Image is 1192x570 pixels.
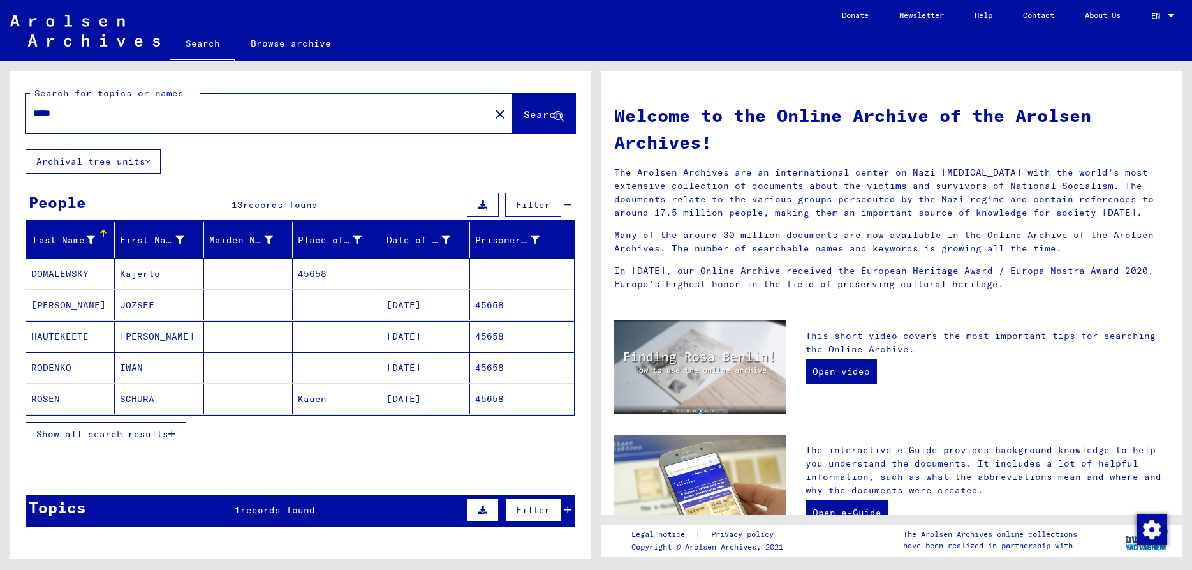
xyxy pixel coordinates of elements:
[631,528,695,541] a: Legal notice
[386,230,469,250] div: Date of Birth
[115,321,203,352] mat-cell: [PERSON_NAME]
[1137,514,1167,545] img: Zustimmung ändern
[29,496,86,519] div: Topics
[115,384,203,414] mat-cell: SCHURA
[701,528,789,541] a: Privacy policy
[235,504,240,516] span: 1
[470,290,573,320] mat-cell: 45658
[381,352,470,383] mat-cell: [DATE]
[903,529,1077,540] p: The Arolsen Archives online collections
[1122,524,1170,556] img: yv_logo.png
[614,264,1170,291] p: In [DATE], our Online Archive received the European Heritage Award / Europa Nostra Award 2020, Eu...
[34,87,184,99] mat-label: Search for topics or names
[29,191,86,214] div: People
[470,384,573,414] mat-cell: 45658
[381,222,470,258] mat-header-cell: Date of Birth
[209,234,273,247] div: Maiden Name
[26,422,186,446] button: Show all search results
[235,28,346,59] a: Browse archive
[115,290,203,320] mat-cell: JOZSEF
[26,259,115,289] mat-cell: DOMALEWSKY
[470,321,573,352] mat-cell: 45658
[115,259,203,289] mat-cell: Kajerto
[903,540,1077,551] p: have been realized in partnership with
[614,102,1170,156] h1: Welcome to the Online Archive of the Arolsen Archives!
[1136,514,1166,544] div: Zustimmung ändern
[36,428,168,440] span: Show all search results
[381,290,470,320] mat-cell: [DATE]
[31,234,95,247] div: Last Name
[381,384,470,414] mat-cell: [DATE]
[470,352,573,383] mat-cell: 45658
[120,234,184,247] div: First Name
[26,222,115,258] mat-header-cell: Last Name
[298,230,381,250] div: Place of Birth
[26,352,115,383] mat-cell: RODENKO
[293,384,381,414] mat-cell: Kauen
[475,234,539,247] div: Prisoner #
[614,320,786,414] img: video.jpg
[505,498,561,522] button: Filter
[806,329,1170,356] p: This short video covers the most important tips for searching the Online Archive.
[26,149,161,174] button: Archival tree units
[170,28,235,61] a: Search
[631,541,789,553] p: Copyright © Arolsen Archives, 2021
[614,435,786,550] img: eguide.jpg
[487,101,513,126] button: Clear
[232,199,243,211] span: 13
[806,500,888,525] a: Open e-Guide
[631,528,789,541] div: |
[381,321,470,352] mat-cell: [DATE]
[513,94,575,133] button: Search
[614,166,1170,220] p: The Arolsen Archives are an international center on Nazi [MEDICAL_DATA] with the world’s most ext...
[243,199,318,211] span: records found
[1151,11,1160,20] mat-select-trigger: EN
[505,193,561,217] button: Filter
[516,504,550,516] span: Filter
[386,234,450,247] div: Date of Birth
[806,359,877,384] a: Open video
[524,108,562,121] span: Search
[470,222,573,258] mat-header-cell: Prisoner #
[204,222,293,258] mat-header-cell: Maiden Name
[115,352,203,383] mat-cell: IWAN
[115,222,203,258] mat-header-cell: First Name
[26,290,115,320] mat-cell: [PERSON_NAME]
[516,199,550,211] span: Filter
[492,107,508,122] mat-icon: close
[209,230,292,250] div: Maiden Name
[614,229,1170,255] p: Many of the around 30 million documents are now available in the Online Archive of the Arolsen Ar...
[26,384,115,414] mat-cell: ROSEN
[293,222,381,258] mat-header-cell: Place of Birth
[240,504,315,516] span: records found
[26,321,115,352] mat-cell: HAUTEKEETE
[475,230,558,250] div: Prisoner #
[806,444,1170,497] p: The interactive e-Guide provides background knowledge to help you understand the documents. It in...
[298,234,362,247] div: Place of Birth
[293,259,381,289] mat-cell: 45658
[31,230,114,250] div: Last Name
[120,230,203,250] div: First Name
[10,15,160,47] img: Arolsen_neg.svg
